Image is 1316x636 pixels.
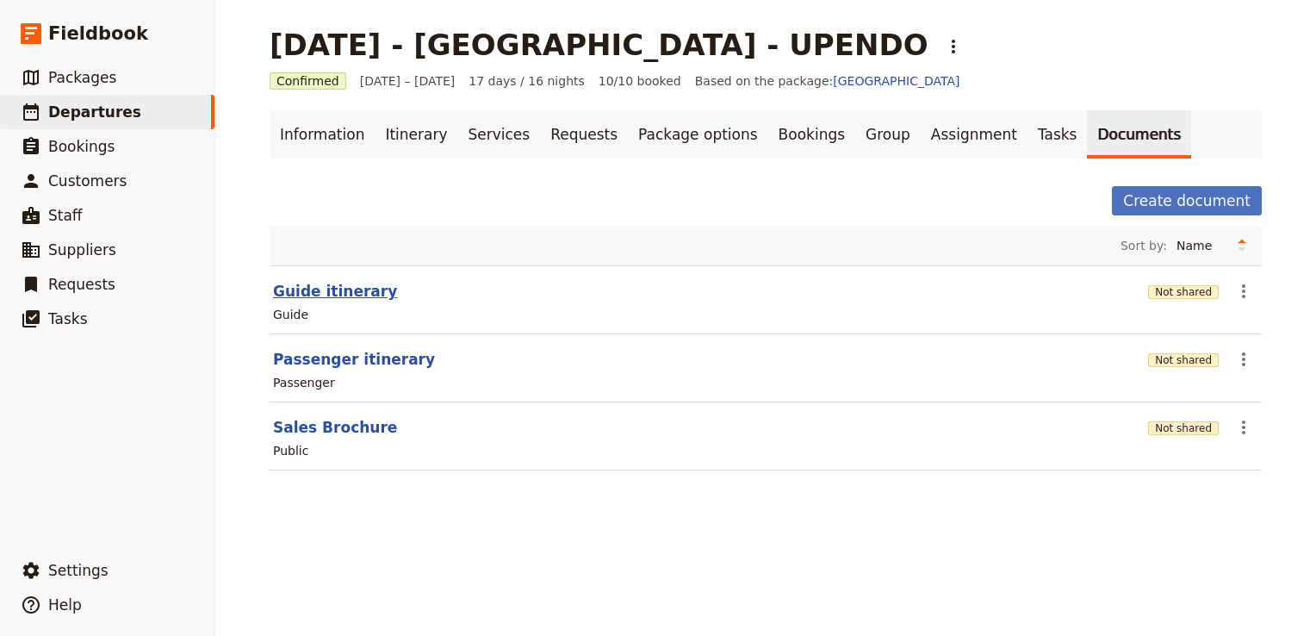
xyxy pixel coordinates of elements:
a: Assignment [921,110,1027,159]
span: Customers [48,172,127,190]
select: Sort by: [1169,233,1229,259]
a: Bookings [768,110,855,159]
span: Packages [48,69,116,86]
span: 10/10 booked [599,72,681,90]
button: Actions [1229,277,1258,306]
button: Guide itinerary [273,281,397,302]
button: Not shared [1148,421,1219,435]
span: Settings [48,562,109,579]
button: Create document [1112,186,1262,215]
button: Actions [939,32,968,61]
span: Sort by: [1120,237,1167,254]
button: Actions [1229,345,1258,374]
button: Actions [1229,413,1258,442]
div: Public [273,442,308,459]
span: Help [48,596,82,614]
h1: [DATE] - [GEOGRAPHIC_DATA] - UPENDO [270,28,928,62]
a: Documents [1087,110,1191,159]
span: Requests [48,276,115,293]
span: 17 days / 16 nights [469,72,585,90]
a: Group [855,110,921,159]
span: Staff [48,207,83,224]
span: Suppliers [48,241,116,259]
a: [GEOGRAPHIC_DATA] [833,74,959,88]
button: Not shared [1148,285,1219,299]
span: Fieldbook [48,21,148,47]
a: Itinerary [375,110,457,159]
a: Services [458,110,541,159]
button: Passenger itinerary [273,349,435,370]
span: Bookings [48,138,115,155]
a: Requests [540,110,628,159]
span: Confirmed [270,72,346,90]
a: Information [270,110,375,159]
span: Based on the package: [695,72,960,90]
div: Guide [273,306,308,323]
button: Not shared [1148,353,1219,367]
span: [DATE] – [DATE] [360,72,456,90]
button: Sales Brochure [273,417,397,438]
a: Package options [628,110,767,159]
a: Tasks [1027,110,1088,159]
span: Tasks [48,310,88,327]
button: Change sort direction [1229,233,1255,259]
span: Departures [48,103,141,121]
div: Passenger [273,374,335,391]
